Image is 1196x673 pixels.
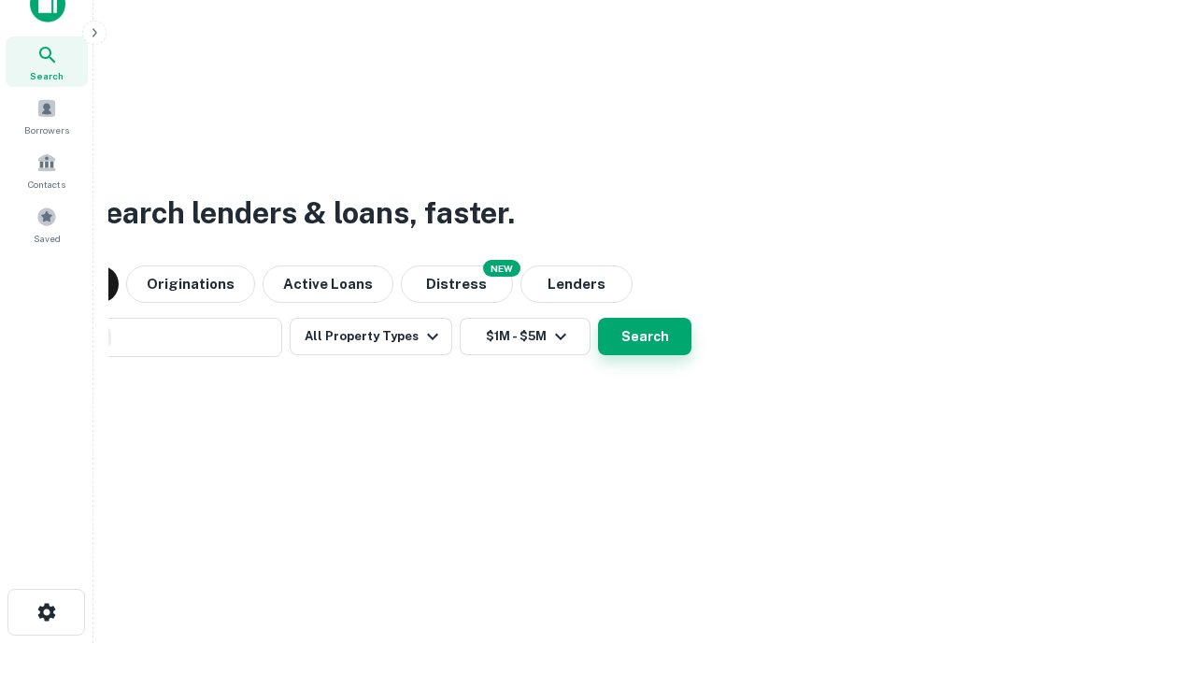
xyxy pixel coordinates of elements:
button: Search [598,318,691,355]
span: Contacts [28,177,65,192]
a: Contacts [6,145,88,195]
button: $1M - $5M [460,318,591,355]
iframe: Chat Widget [1103,523,1196,613]
button: Originations [126,265,255,303]
span: Borrowers [24,122,69,137]
button: Search distressed loans with lien and other non-mortgage details. [401,265,513,303]
a: Saved [6,199,88,250]
button: All Property Types [290,318,452,355]
a: Search [6,36,88,87]
span: Saved [34,231,61,246]
button: Active Loans [263,265,393,303]
button: Lenders [520,265,633,303]
span: Search [30,68,64,83]
h3: Search lenders & loans, faster. [85,191,515,236]
a: Borrowers [6,91,88,141]
div: NEW [483,260,520,277]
